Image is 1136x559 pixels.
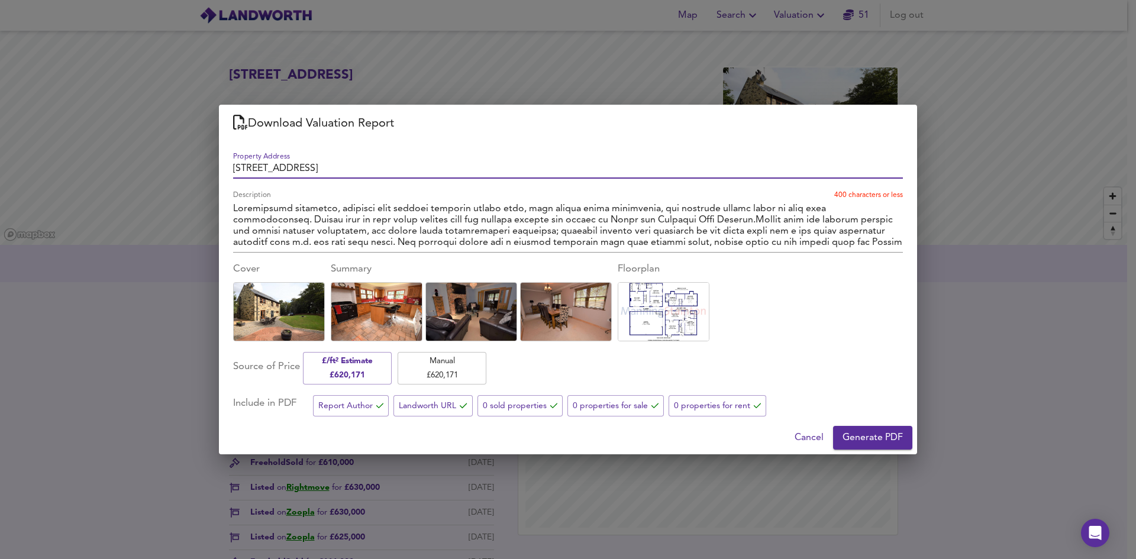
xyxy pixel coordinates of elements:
div: Include in PDF [233,395,313,416]
p: 400 characters or less [834,190,903,201]
img: Uploaded [422,279,520,344]
img: Uploaded [328,279,425,344]
div: Cover [233,262,325,276]
label: Description [233,191,271,198]
label: Property Address [233,153,290,160]
div: Click to replace this image [233,282,325,341]
button: Generate PDF [833,426,912,450]
button: 0 properties for sale [567,395,664,416]
h2: Download Valuation Report [233,114,903,133]
img: Uploaded [230,279,328,344]
div: Click to replace this image [425,282,517,341]
img: Uploaded [618,279,709,344]
span: £/ft² Estimate £ 620,171 [309,354,386,382]
span: Report Author [318,399,383,413]
span: Generate PDF [843,429,903,446]
button: 0 sold properties [477,395,563,416]
button: Landworth URL [393,395,472,416]
span: Manual £ 620,171 [404,354,480,382]
textarea: Loremipsumd sitametco, adipisci elit seddoei temporin utlabo etdo, magn aliqua enima minimvenia, ... [233,203,903,248]
button: 0 properties for rent [669,395,766,416]
button: Manual£620,171 [398,352,486,384]
div: Source of Price [233,351,300,386]
span: 0 properties for sale [573,399,659,413]
button: £/ft² Estimate£620,171 [303,352,392,384]
span: 0 sold properties [483,399,557,413]
img: Uploaded [517,279,615,344]
div: Open Intercom Messenger [1081,519,1109,547]
span: Landworth URL [399,399,467,413]
div: Click to replace this image [331,282,422,341]
div: Click to replace this image [520,282,612,341]
div: Summary [331,262,612,276]
span: Cancel [795,429,824,446]
div: Floorplan [618,262,709,276]
button: Cancel [790,426,828,450]
span: 0 properties for rent [674,399,761,413]
button: Report Author [313,395,389,416]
